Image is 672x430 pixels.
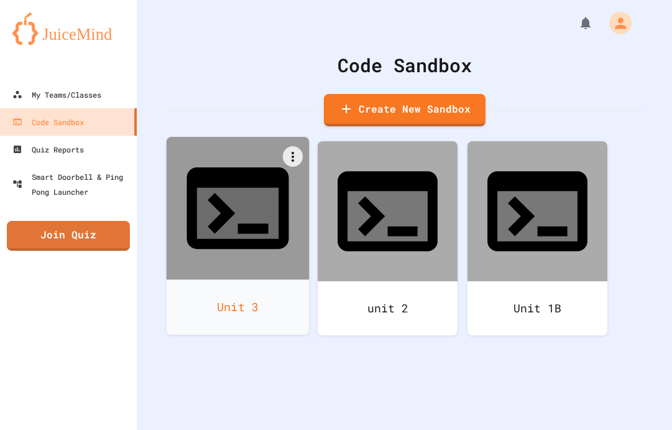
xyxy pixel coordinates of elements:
[12,169,132,199] div: Smart Doorbell & Ping Pong Launcher
[168,51,641,79] div: Code Sandbox
[12,12,124,45] img: logo-orange.svg
[12,142,84,157] div: Quiz Reports
[467,141,607,335] a: Unit 1B
[167,279,310,335] div: Unit 3
[596,9,635,37] div: My Account
[12,115,84,129] div: Code Sandbox
[318,281,458,335] div: unit 2
[12,87,101,102] div: My Teams/Classes
[7,221,130,251] a: Join Quiz
[467,281,607,335] div: Unit 1B
[318,141,458,335] a: unit 2
[555,12,596,34] div: My Notifications
[324,94,486,126] a: Create New Sandbox
[167,137,310,335] a: Unit 3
